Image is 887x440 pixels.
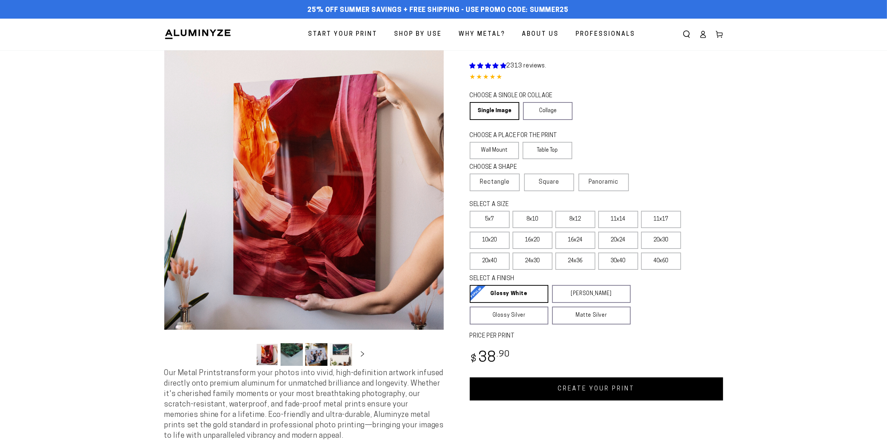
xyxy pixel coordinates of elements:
[237,346,254,363] button: Slide left
[471,354,477,364] span: $
[470,232,510,249] label: 10x20
[598,232,638,249] label: 20x24
[470,132,566,140] legend: CHOOSE A PLACE FOR THE PRINT
[281,343,303,366] button: Load image 2 in gallery view
[470,200,619,209] legend: SELECT A SIZE
[256,343,278,366] button: Load image 1 in gallery view
[552,307,631,325] a: Matte Silver
[523,102,573,120] a: Collage
[480,178,510,187] span: Rectangle
[164,29,231,40] img: Aluminyze
[308,29,378,40] span: Start Your Print
[470,275,613,283] legend: SELECT A FINISH
[641,211,681,228] label: 11x17
[641,232,681,249] label: 20x30
[522,29,559,40] span: About Us
[570,25,641,44] a: Professionals
[470,377,723,401] a: CREATE YOUR PRINT
[395,29,442,40] span: Shop By Use
[576,29,636,40] span: Professionals
[513,211,552,228] label: 8x10
[555,232,595,249] label: 16x24
[164,50,444,368] media-gallery: Gallery Viewer
[555,253,595,270] label: 24x36
[523,142,572,159] label: Table Top
[513,232,552,249] label: 16x20
[470,102,519,120] a: Single Image
[552,285,631,303] a: [PERSON_NAME]
[470,142,519,159] label: Wall Mount
[598,253,638,270] label: 30x40
[497,350,510,359] sup: .90
[164,370,444,440] span: Our Metal Prints transform your photos into vivid, high-definition artwork infused directly onto ...
[555,211,595,228] label: 8x12
[470,332,723,341] label: PRICE PER PRINT
[517,25,565,44] a: About Us
[513,253,552,270] label: 24x30
[470,163,567,172] legend: CHOOSE A SHAPE
[641,253,681,270] label: 40x60
[305,343,327,366] button: Load image 3 in gallery view
[470,307,548,325] a: Glossy Silver
[470,92,566,100] legend: CHOOSE A SINGLE OR COLLAGE
[598,211,638,228] label: 11x14
[354,346,371,363] button: Slide right
[453,25,511,44] a: Why Metal?
[330,343,352,366] button: Load image 4 in gallery view
[459,29,506,40] span: Why Metal?
[470,351,510,365] bdi: 38
[470,72,723,83] div: 4.85 out of 5.0 stars
[389,25,448,44] a: Shop By Use
[539,178,560,187] span: Square
[678,26,695,42] summary: Search our site
[470,285,548,303] a: Glossy White
[470,253,510,270] label: 20x40
[470,211,510,228] label: 5x7
[303,25,383,44] a: Start Your Print
[589,179,619,185] span: Panoramic
[308,6,568,15] span: 25% off Summer Savings + Free Shipping - Use Promo Code: SUMMER25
